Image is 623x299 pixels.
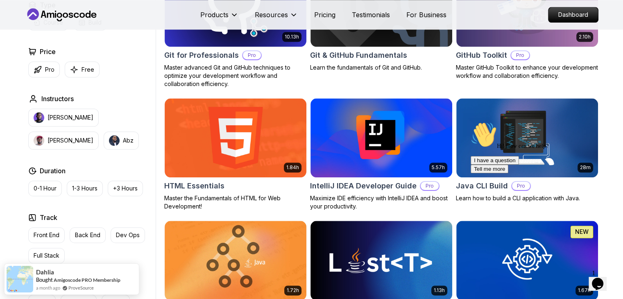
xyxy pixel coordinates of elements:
p: 1.84h [286,164,299,171]
button: Pro [28,61,60,77]
a: IntelliJ IDEA Developer Guide card5.57hIntelliJ IDEA Developer GuideProMaximize IDE efficiency wi... [310,98,453,211]
p: Pro [421,182,439,190]
img: instructor img [34,112,44,123]
button: +3 Hours [108,181,143,196]
span: a month ago [36,284,60,291]
button: Products [200,10,238,26]
button: Free [65,61,100,77]
button: Back End [70,227,106,243]
p: Pro [45,66,54,74]
p: Front End [34,231,59,239]
img: provesource social proof notification image [7,266,33,292]
p: 1.72h [287,287,299,294]
p: Master advanced Git and GitHub techniques to optimize your development workflow and collaboration... [164,63,307,88]
h2: Java CLI Build [456,180,508,192]
button: Tell me more [3,46,41,55]
p: 1-3 Hours [72,184,97,193]
p: Maximize IDE efficiency with IntelliJ IDEA and boost your productivity. [310,194,453,211]
h2: Git & GitHub Fundamentals [310,50,407,61]
img: instructor img [109,135,120,146]
p: Resources [255,10,288,20]
iframe: chat widget [467,118,615,262]
button: Resources [255,10,298,26]
a: Testimonials [352,10,390,20]
img: instructor img [34,135,44,146]
button: 0-1 Hour [28,181,62,196]
p: Learn the fundamentals of Git and GitHub. [310,63,453,72]
p: Free [82,66,94,74]
p: Pro [243,51,261,59]
span: Hi! How can we help? [3,25,81,31]
a: For Business [406,10,446,20]
p: 1.13h [434,287,445,294]
p: Back End [75,231,100,239]
p: Master the Fundamentals of HTML for Web Development! [164,194,307,211]
p: +3 Hours [113,184,138,193]
h2: GitHub Toolkit [456,50,507,61]
h2: Track [40,213,57,222]
iframe: chat widget [589,266,615,291]
a: Pricing [314,10,335,20]
p: [PERSON_NAME] [48,136,93,145]
button: instructor img[PERSON_NAME] [28,109,99,127]
p: Pro [511,51,529,59]
button: Front End [28,227,65,243]
button: Dev Ops [111,227,145,243]
button: instructor imgAbz [104,131,139,149]
h2: Duration [40,166,66,176]
img: HTML Essentials card [165,98,306,178]
p: Master GitHub Toolkit to enhance your development workflow and collaboration efficiency. [456,63,598,80]
p: Products [200,10,229,20]
h2: Price [40,47,56,57]
button: instructor img[PERSON_NAME] [28,131,99,149]
a: Amigoscode PRO Membership [54,277,120,283]
a: ProveSource [68,284,94,291]
p: 5.57h [432,164,445,171]
p: 10.13h [285,34,299,40]
p: 1.67h [578,287,591,294]
p: 2.10h [579,34,591,40]
a: HTML Essentials card1.84hHTML EssentialsMaster the Fundamentals of HTML for Web Development! [164,98,307,211]
p: Full Stack [34,251,59,260]
button: I have a question [3,38,52,46]
p: [PERSON_NAME] [48,113,93,122]
button: Full Stack [28,248,65,263]
a: Java CLI Build card28mJava CLI BuildProLearn how to build a CLI application with Java. [456,98,598,203]
p: Dashboard [548,7,598,22]
h2: Git for Professionals [164,50,239,61]
h2: IntelliJ IDEA Developer Guide [310,180,417,192]
img: Java CLI Build card [456,98,598,178]
div: 👋Hi! How can we help?I have a questionTell me more [3,3,151,55]
h2: HTML Essentials [164,180,224,192]
span: Dahlia [36,269,54,276]
h2: Instructors [41,94,74,104]
p: Learn how to build a CLI application with Java. [456,194,598,202]
button: 1-3 Hours [67,181,103,196]
img: IntelliJ IDEA Developer Guide card [310,98,452,178]
img: :wave: [3,3,29,29]
span: Bought [36,276,53,283]
a: Dashboard [548,7,598,23]
p: Abz [123,136,134,145]
p: 0-1 Hour [34,184,57,193]
p: Dev Ops [116,231,140,239]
